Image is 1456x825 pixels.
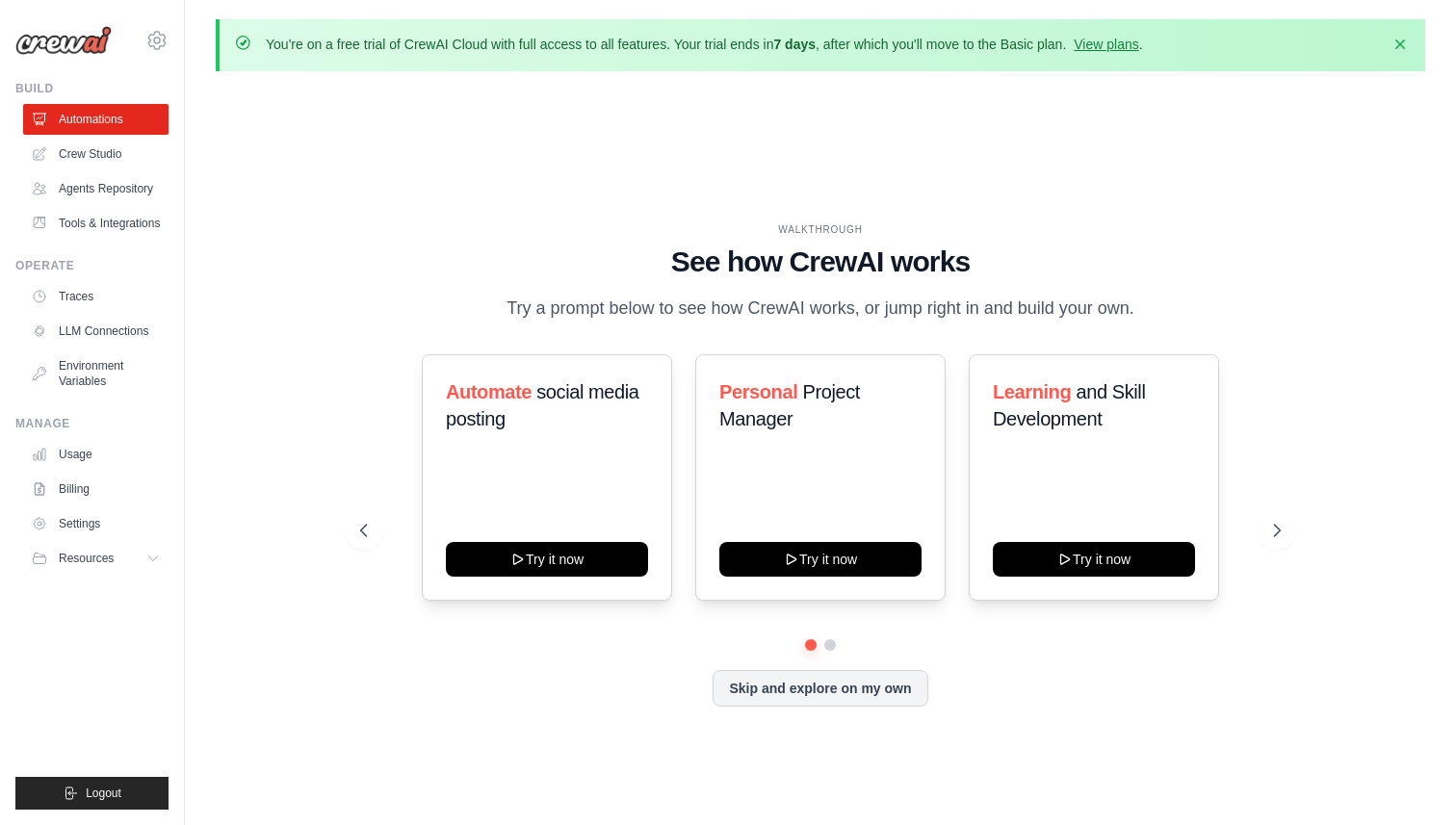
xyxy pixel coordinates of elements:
[23,104,169,135] a: Automations
[23,350,169,397] a: Environment Variables
[719,381,860,429] span: Project Manager
[23,139,169,169] a: Crew Studio
[23,543,169,574] button: Resources
[15,81,169,96] div: Build
[23,316,169,347] a: LLM Connections
[497,295,1144,322] p: Try a prompt below to see how CrewAI works, or jump right in and build your own.
[360,245,1282,279] h1: See how CrewAI works
[713,670,927,707] button: Skip and explore on my own
[993,381,1145,429] span: and Skill Development
[23,281,169,312] a: Traces
[23,173,169,204] a: Agents Repository
[266,35,1143,54] p: You're on a free trial of CrewAI Cloud with full access to all features. Your trial ends in , aft...
[719,381,797,402] span: Personal
[773,37,816,52] strong: 7 days
[15,416,169,431] div: Manage
[23,208,169,239] a: Tools & Integrations
[446,381,639,429] span: social media posting
[15,26,112,55] img: Logo
[446,381,532,402] span: Automate
[360,222,1282,237] div: WALKTHROUGH
[1074,37,1138,52] a: View plans
[23,508,169,539] a: Settings
[23,439,169,470] a: Usage
[15,258,169,273] div: Operate
[86,786,121,801] span: Logout
[59,551,114,566] span: Resources
[993,381,1071,402] span: Learning
[993,542,1195,577] button: Try it now
[446,542,648,577] button: Try it now
[15,777,169,810] button: Logout
[719,542,922,577] button: Try it now
[23,474,169,504] a: Billing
